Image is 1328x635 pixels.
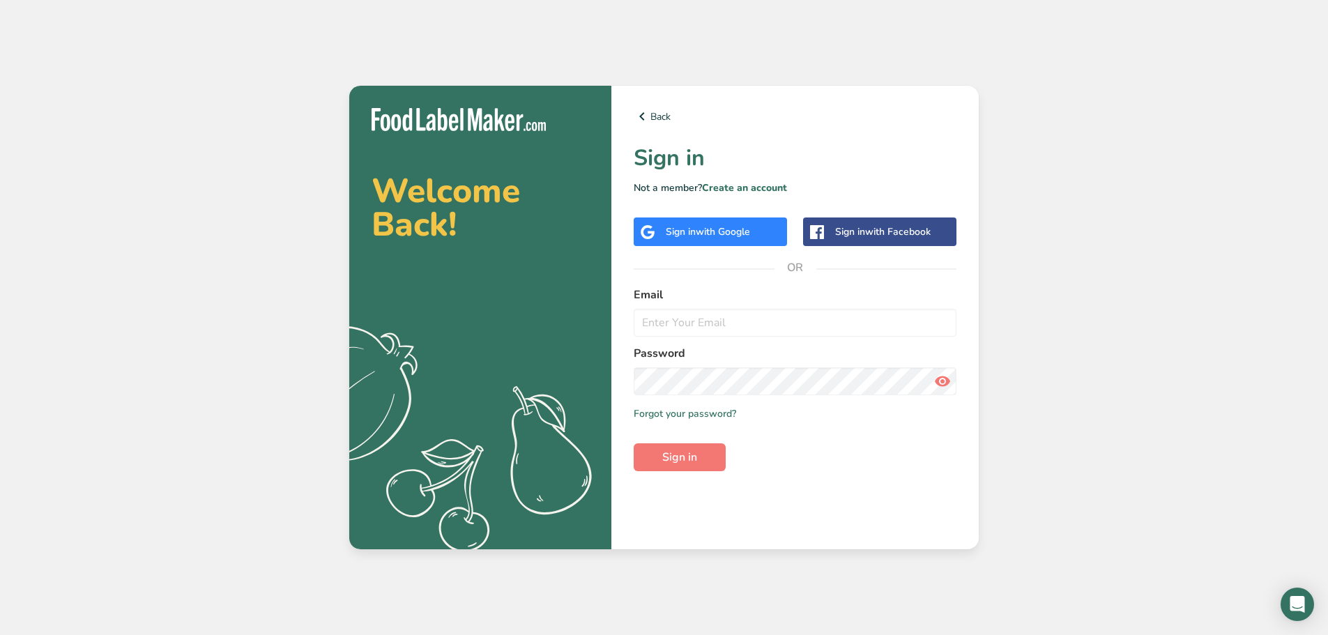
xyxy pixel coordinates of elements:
[372,108,546,131] img: Food Label Maker
[372,174,589,241] h2: Welcome Back!
[634,345,956,362] label: Password
[835,224,931,239] div: Sign in
[702,181,787,194] a: Create an account
[774,247,816,289] span: OR
[865,225,931,238] span: with Facebook
[696,225,750,238] span: with Google
[634,406,736,421] a: Forgot your password?
[634,181,956,195] p: Not a member?
[666,224,750,239] div: Sign in
[662,449,697,466] span: Sign in
[1281,588,1314,621] div: Open Intercom Messenger
[634,443,726,471] button: Sign in
[634,286,956,303] label: Email
[634,309,956,337] input: Enter Your Email
[634,108,956,125] a: Back
[634,141,956,175] h1: Sign in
